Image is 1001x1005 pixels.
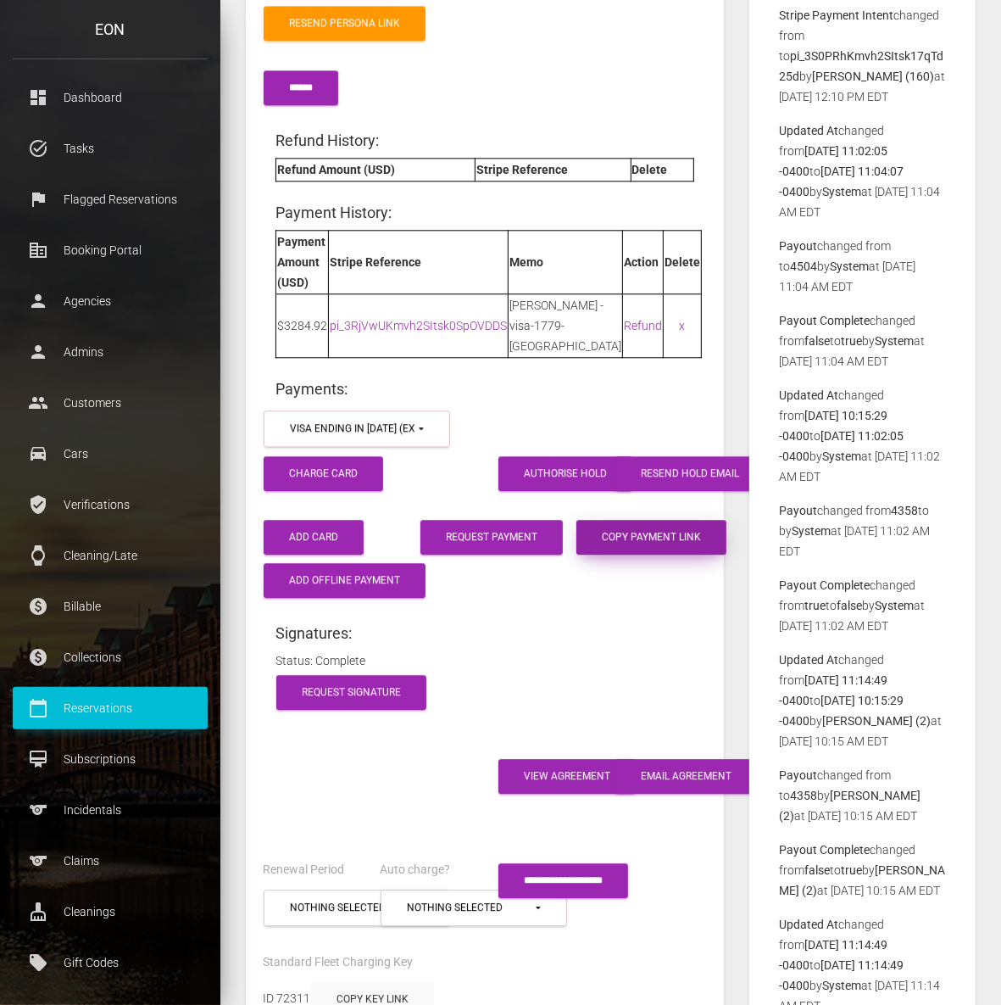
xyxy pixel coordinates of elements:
p: changed from to by at [DATE] 11:02 AM EDT [779,575,946,636]
b: 4358 [790,789,817,802]
b: true [841,863,862,877]
b: Payout [779,768,817,782]
a: people Customers [13,382,208,424]
p: Cleanings [25,899,195,924]
p: Incidentals [25,797,195,823]
td: [PERSON_NAME] -visa-1779-[GEOGRAPHIC_DATA] [509,294,623,358]
b: System [875,334,914,348]
button: Add Offline Payment [264,563,425,598]
a: pi_3RjVwUKmvh2SItsk0SpOVDDS [330,319,507,332]
a: drive_eta Cars [13,433,208,475]
p: Gift Codes [25,950,195,975]
b: [PERSON_NAME] (160) [812,70,934,83]
b: System [875,599,914,612]
h4: Signatures: [275,623,694,644]
b: false [804,334,830,348]
p: Collections [25,645,195,670]
button: Add Card [264,520,364,555]
b: System [822,449,861,463]
p: changed from to by at [DATE] 10:15 AM EDT [779,765,946,826]
p: Dashboard [25,85,195,110]
b: System [822,185,861,198]
b: 4504 [790,260,817,273]
p: changed from to by at [DATE] 12:10 PM EDT [779,5,946,107]
b: false [837,599,862,612]
b: [DATE] 10:15:29 -0400 [779,694,904,728]
label: Standard Fleet Charging Key [263,954,413,971]
a: Request Payment [420,520,563,555]
b: pi_3S0PRhKmvh2SItsk17qTd25d [779,49,943,83]
p: changed from to by at [DATE] 10:15 AM EDT [779,840,946,901]
p: Agencies [25,288,195,314]
a: corporate_fare Booking Portal [13,229,208,271]
b: 4358 [891,504,918,517]
b: [PERSON_NAME] (2) [779,789,920,823]
label: Auto charge? [380,862,450,879]
label: Renewal Period [263,862,344,879]
b: [PERSON_NAME] (2) [822,714,931,728]
button: Authorise Hold [498,456,632,491]
p: Billable [25,594,195,619]
p: changed from to by at [DATE] 10:15 AM EDT [779,650,946,751]
b: [DATE] 11:04:07 -0400 [779,165,904,198]
p: Booking Portal [25,237,195,263]
h4: Payment History: [275,202,694,223]
p: Cleaning/Late [25,543,195,568]
p: changed from to by at [DATE] 11:04 AM EDT [779,310,946,371]
th: Refund Amount (USD) [276,158,475,181]
b: System [830,260,869,273]
b: Stripe Payment Intent [779,8,893,22]
a: dashboard Dashboard [13,76,208,119]
div: Nothing selected [407,901,533,915]
th: Stripe Reference [475,158,631,181]
div: visa ending in [DATE] (exp. 3/2029) [290,422,416,436]
b: System [822,979,861,992]
b: [DATE] 11:02:05 -0400 [779,429,904,463]
a: cleaning_services Cleanings [13,891,208,933]
b: false [804,863,830,877]
a: sports Claims [13,840,208,882]
p: Customers [25,390,195,416]
button: visa ending in 1779 (exp. 3/2029) [264,410,450,447]
b: Payout Complete [779,578,870,592]
th: Action [623,231,664,294]
p: Subscriptions [25,746,195,772]
b: Updated At [779,653,838,667]
a: Resend Persona Link [264,6,425,41]
a: Request Signature [276,675,426,710]
a: person Agencies [13,280,208,322]
p: Reservations [25,695,195,721]
a: Refund [624,319,662,332]
button: Nothing selected [381,890,567,926]
button: Copy payment link [576,520,726,555]
b: true [804,599,826,612]
p: Admins [25,339,195,365]
p: changed from to by at [DATE] 11:04 AM EDT [779,120,946,222]
b: [DATE] 11:14:49 -0400 [779,958,904,992]
a: flag Flagged Reservations [13,178,208,221]
b: Updated At [779,388,838,402]
b: Payout Complete [779,314,870,327]
div: Status: Complete [263,650,707,671]
b: [DATE] 11:14:49 -0400 [779,938,887,972]
b: Updated At [779,918,838,931]
a: task_alt Tasks [13,127,208,170]
a: local_offer Gift Codes [13,941,208,984]
h4: Payments: [275,378,694,399]
a: verified_user Verifications [13,483,208,526]
b: Payout [779,504,817,517]
a: card_membership Subscriptions [13,738,208,780]
b: Payout Complete [779,843,870,857]
a: x [680,319,686,332]
th: Payment Amount (USD) [276,231,329,294]
th: Stripe Reference [329,231,509,294]
th: Delete [631,158,693,181]
b: [DATE] 11:14:49 -0400 [779,673,887,707]
h4: Refund History: [275,130,694,151]
p: changed from to by at [DATE] 11:02 AM EDT [779,500,946,561]
th: Delete [664,231,702,294]
a: Resend Hold Email [615,456,765,491]
b: Payout [779,239,817,253]
p: Claims [25,848,195,874]
a: person Admins [13,331,208,373]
